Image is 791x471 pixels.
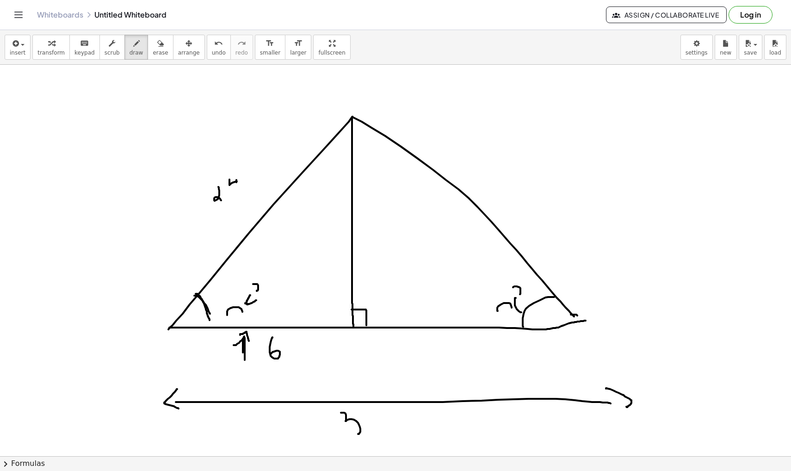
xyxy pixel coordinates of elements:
[214,38,223,49] i: undo
[69,35,100,60] button: keyboardkeypad
[5,35,31,60] button: insert
[10,50,25,56] span: insert
[313,35,350,60] button: fullscreen
[769,50,781,56] span: load
[255,35,285,60] button: format_sizesmaller
[130,50,143,56] span: draw
[173,35,205,60] button: arrange
[729,6,772,24] button: Log in
[235,50,248,56] span: redo
[99,35,125,60] button: scrub
[606,6,727,23] button: Assign / Collaborate Live
[764,35,786,60] button: load
[744,50,757,56] span: save
[105,50,120,56] span: scrub
[74,50,95,56] span: keypad
[212,50,226,56] span: undo
[178,50,200,56] span: arrange
[318,50,345,56] span: fullscreen
[715,35,737,60] button: new
[290,50,306,56] span: larger
[37,10,83,19] a: Whiteboards
[680,35,713,60] button: settings
[294,38,303,49] i: format_size
[32,35,70,60] button: transform
[720,50,731,56] span: new
[230,35,253,60] button: redoredo
[739,35,762,60] button: save
[614,11,719,19] span: Assign / Collaborate Live
[686,50,708,56] span: settings
[11,7,26,22] button: Toggle navigation
[153,50,168,56] span: erase
[148,35,173,60] button: erase
[124,35,148,60] button: draw
[237,38,246,49] i: redo
[260,50,280,56] span: smaller
[207,35,231,60] button: undoundo
[37,50,65,56] span: transform
[285,35,311,60] button: format_sizelarger
[266,38,274,49] i: format_size
[80,38,89,49] i: keyboard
